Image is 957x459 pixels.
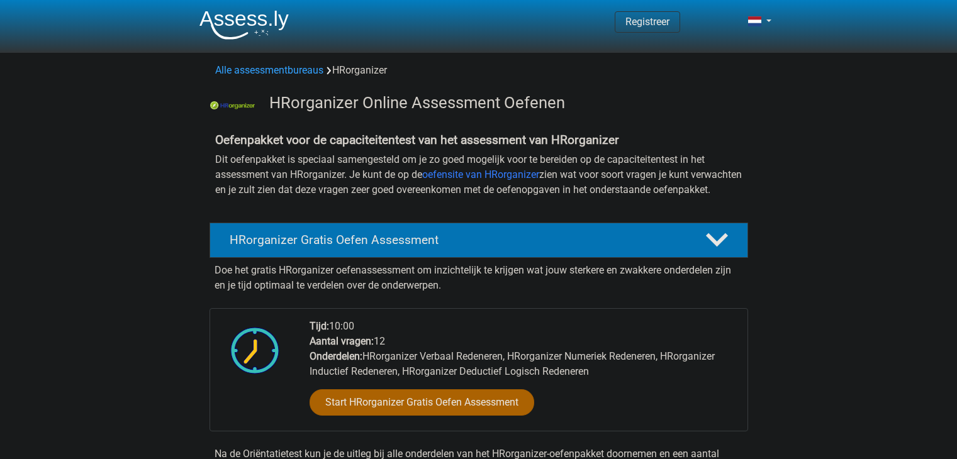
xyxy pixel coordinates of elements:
[204,223,753,258] a: HRorganizer Gratis Oefen Assessment
[223,319,287,382] img: Klok
[422,169,539,180] a: oefensite van HRorganizer
[269,93,738,113] h3: HRorganizer Online Assessment Oefenen
[215,133,619,147] b: Oefenpakket voor de capaciteitentest van het assessment van HRorganizer
[300,319,747,431] div: 10:00 12 HRorganizer Verbaal Redeneren, HRorganizer Numeriek Redeneren, HRorganizer Inductief Red...
[215,152,742,197] p: Dit oefenpakket is speciaal samengesteld om je zo goed mogelijk voor te bereiden op de capaciteit...
[199,10,289,40] img: Assessly
[230,233,685,247] h4: HRorganizer Gratis Oefen Assessment
[310,389,534,416] a: Start HRorganizer Gratis Oefen Assessment
[625,16,669,28] a: Registreer
[310,335,374,347] b: Aantal vragen:
[210,101,255,109] img: HRorganizer Logo
[310,320,329,332] b: Tijd:
[210,258,748,293] div: Doe het gratis HRorganizer oefenassessment om inzichtelijk te krijgen wat jouw sterkere en zwakke...
[210,63,747,78] div: HRorganizer
[215,64,323,76] a: Alle assessmentbureaus
[310,350,362,362] b: Onderdelen:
